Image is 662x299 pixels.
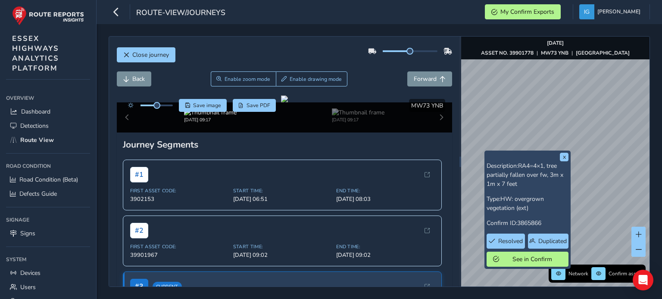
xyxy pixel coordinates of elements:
[597,4,640,19] span: [PERSON_NAME]
[132,75,145,83] span: Back
[487,219,568,228] p: Confirm ID:
[481,49,630,56] div: | |
[21,108,50,116] span: Dashboard
[6,92,90,105] div: Overview
[336,195,434,203] span: [DATE] 08:03
[487,194,568,213] p: Type:
[132,51,169,59] span: Close journey
[336,251,434,259] span: [DATE] 09:02
[6,187,90,201] a: Defects Guide
[20,269,41,277] span: Devices
[153,282,182,292] span: Current
[19,176,78,184] span: Road Condition (Beta)
[336,188,434,194] span: End Time:
[247,102,270,109] span: Save PDF
[579,4,643,19] button: [PERSON_NAME]
[481,49,534,56] strong: ASSET NO. 39901778
[233,244,331,250] span: Start Time:
[19,190,57,198] span: Defects Guide
[233,99,276,112] button: PDF
[6,226,90,240] a: Signs
[332,117,384,123] div: [DATE] 09:17
[130,188,228,194] span: First Asset Code:
[487,252,568,267] button: See in Confirm
[579,4,594,19] img: diamond-layout
[6,133,90,147] a: Route View
[500,8,554,16] span: My Confirm Exports
[332,108,384,117] img: Thumbnail frame
[290,76,342,83] span: Enable drawing mode
[6,105,90,119] a: Dashboard
[502,255,562,263] span: See in Confirm
[20,136,54,144] span: Route View
[193,102,221,109] span: Save image
[184,108,237,117] img: Thumbnail frame
[179,99,227,112] button: Save
[123,139,446,151] div: Journey Segments
[20,122,49,130] span: Detections
[6,173,90,187] a: Road Condition (Beta)
[568,270,588,277] span: Network
[485,4,561,19] button: My Confirm Exports
[528,234,568,249] button: Duplicated
[130,167,148,182] span: # 1
[20,283,36,291] span: Users
[6,160,90,173] div: Road Condition
[407,71,452,86] button: Forward
[560,153,568,161] button: x
[541,49,568,56] strong: MW73 YNB
[225,76,270,83] span: Enable zoom mode
[414,75,437,83] span: Forward
[117,71,151,86] button: Back
[233,188,331,194] span: Start Time:
[517,219,541,227] span: 3865866
[547,40,564,46] strong: [DATE]
[211,71,276,86] button: Zoom
[538,237,567,245] span: Duplicated
[576,49,630,56] strong: [GEOGRAPHIC_DATA]
[411,102,443,110] span: MW73 YNB
[20,229,35,237] span: Signs
[12,6,84,25] img: rr logo
[6,253,90,266] div: System
[633,270,653,290] div: Open Intercom Messenger
[130,244,228,250] span: First Asset Code:
[487,234,525,249] button: Resolved
[117,47,175,62] button: Close journey
[487,161,568,188] p: Description:
[12,34,59,73] span: ESSEX HIGHWAYS ANALYTICS PLATFORM
[6,266,90,280] a: Devices
[130,251,228,259] span: 39901967
[130,195,228,203] span: 3902153
[6,213,90,226] div: Signage
[336,244,434,250] span: End Time:
[6,119,90,133] a: Detections
[184,117,237,123] div: [DATE] 09:17
[130,223,148,238] span: # 2
[609,270,643,277] span: Confirm assets
[233,251,331,259] span: [DATE] 09:02
[487,195,544,212] span: HW: overgrown vegetation (ext)
[276,71,348,86] button: Draw
[233,195,331,203] span: [DATE] 06:51
[487,162,563,188] span: RA4=4×1, tree partially fallen over fw, 3m x 1m x 7 feet
[136,7,225,19] span: route-view/journeys
[6,280,90,294] a: Users
[498,237,523,245] span: Resolved
[130,279,148,294] span: # 3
